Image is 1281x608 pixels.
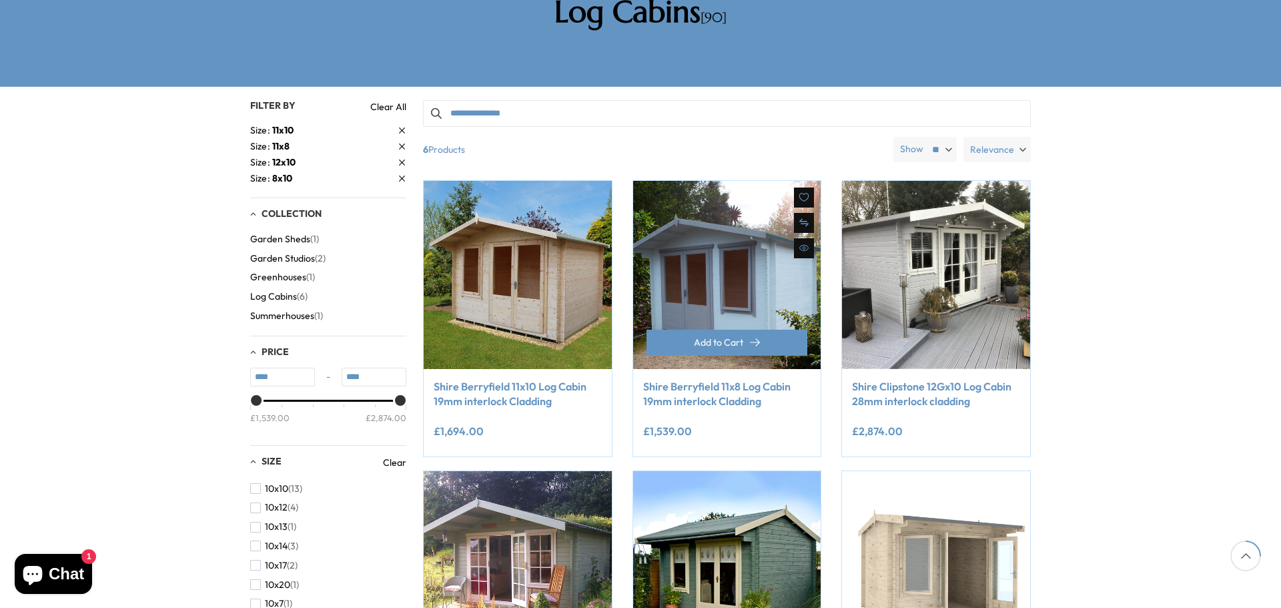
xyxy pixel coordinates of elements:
[250,253,315,264] span: Garden Studios
[314,310,323,322] span: (1)
[424,181,612,369] img: Shire Berryfield 11x10 Log Cabin 19mm interlock Cladding - Best Shed
[250,156,272,170] span: Size
[250,368,315,386] input: Min value
[250,310,314,322] span: Summerhouses
[434,379,602,409] a: Shire Berryfield 11x10 Log Cabin 19mm interlock Cladding
[250,291,297,302] span: Log Cabins
[272,124,294,136] span: 11x10
[306,272,315,283] span: (1)
[315,370,342,384] span: -
[701,9,727,26] span: [90]
[250,230,319,249] button: Garden Sheds (1)
[366,411,406,423] div: £2,874.00
[852,426,903,436] ins: £2,874.00
[290,579,299,591] span: (1)
[262,346,289,358] span: Price
[262,455,282,467] span: Size
[250,411,290,423] div: £1,539.00
[250,537,298,556] button: 10x14
[272,172,292,184] span: 8x10
[250,123,272,137] span: Size
[288,541,298,552] span: (3)
[250,517,296,537] button: 10x13
[250,287,308,306] button: Log Cabins (6)
[288,521,296,533] span: (1)
[265,483,288,495] span: 10x10
[423,137,428,162] b: 6
[250,249,326,268] button: Garden Studios (2)
[250,556,298,575] button: 10x17
[315,253,326,264] span: (2)
[265,502,288,513] span: 10x12
[265,521,288,533] span: 10x13
[262,208,322,220] span: Collection
[310,234,319,245] span: (1)
[900,143,923,156] label: Show
[418,137,888,162] span: Products
[434,426,484,436] ins: £1,694.00
[250,306,323,326] button: Summerhouses (1)
[265,560,287,571] span: 10x17
[963,137,1031,162] label: Relevance
[370,100,406,113] a: Clear All
[643,426,692,436] ins: £1,539.00
[250,575,299,595] button: 10x20
[852,379,1020,409] a: Shire Clipstone 12Gx10 Log Cabin 28mm interlock cladding
[250,498,298,517] button: 10x12
[288,483,302,495] span: (13)
[250,172,272,186] span: Size
[633,181,821,369] img: Shire Berryfield 11x8 Log Cabin 19mm interlock Cladding - Best Shed
[297,291,308,302] span: (6)
[272,156,296,168] span: 12x10
[287,560,298,571] span: (2)
[250,400,406,435] div: Price
[250,479,302,499] button: 10x10
[647,330,808,356] button: Add to Cart
[265,579,290,591] span: 10x20
[250,99,296,111] span: Filter By
[250,234,310,245] span: Garden Sheds
[250,268,315,287] button: Greenhouses (1)
[423,100,1031,127] input: Search products
[272,140,290,152] span: 11x8
[250,272,306,283] span: Greenhouses
[250,139,272,154] span: Size
[842,181,1030,369] img: Shire Clipstone 12Gx10 Log Cabin 28mm interlock cladding - Best Shed
[265,541,288,552] span: 10x14
[970,137,1014,162] span: Relevance
[383,456,406,469] a: Clear
[288,502,298,513] span: (4)
[11,554,96,597] inbox-online-store-chat: Shopify online store chat
[694,338,743,347] span: Add to Cart
[342,368,406,386] input: Max value
[643,379,811,409] a: Shire Berryfield 11x8 Log Cabin 19mm interlock Cladding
